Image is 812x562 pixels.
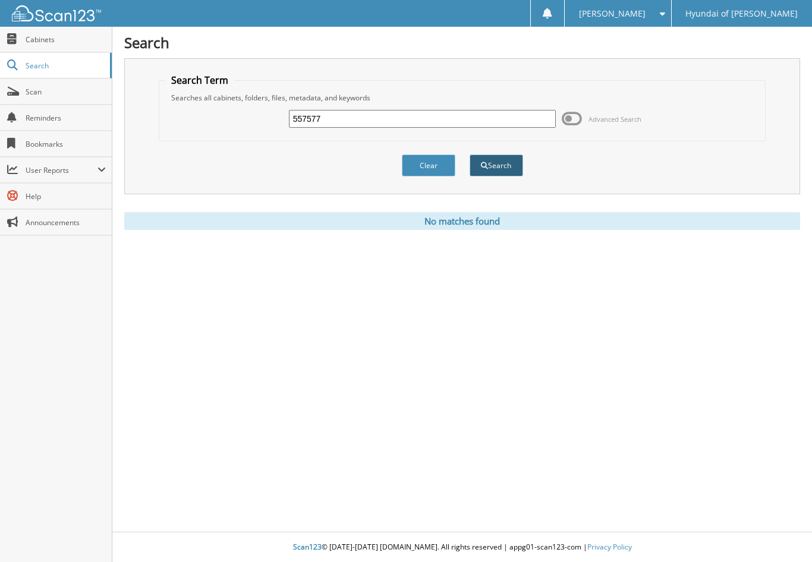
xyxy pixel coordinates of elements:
span: Bookmarks [26,139,106,149]
div: Searches all cabinets, folders, files, metadata, and keywords [165,93,759,103]
img: scan123-logo-white.svg [12,5,101,21]
iframe: Chat Widget [753,505,812,562]
h1: Search [124,33,800,52]
button: Clear [402,154,455,176]
span: Advanced Search [588,115,641,124]
span: Help [26,191,106,201]
a: Privacy Policy [587,542,632,552]
div: No matches found [124,212,800,230]
div: © [DATE]-[DATE] [DOMAIN_NAME]. All rights reserved | appg01-scan123-com | [112,533,812,562]
span: Cabinets [26,34,106,45]
span: Announcements [26,217,106,228]
span: Search [26,61,104,71]
span: Reminders [26,113,106,123]
button: Search [470,154,523,176]
span: Hyundai of [PERSON_NAME] [685,10,798,17]
span: Scan [26,87,106,97]
span: User Reports [26,165,97,175]
span: [PERSON_NAME] [579,10,646,17]
span: Scan123 [293,542,322,552]
legend: Search Term [165,74,234,87]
